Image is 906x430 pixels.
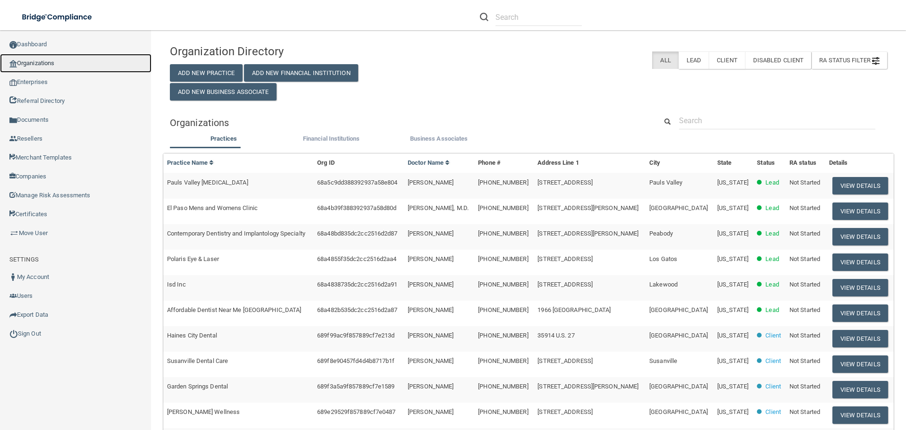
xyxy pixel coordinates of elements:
[789,306,820,313] span: Not Started
[765,304,779,316] p: Lead
[167,383,228,390] span: Garden Springs Dental
[649,179,682,186] span: Pauls Valley
[717,357,748,364] span: [US_STATE]
[717,281,748,288] span: [US_STATE]
[408,357,453,364] span: [PERSON_NAME]
[317,230,397,237] span: 68a48bd835dc2cc2516d2d87
[167,332,217,339] span: Haines City Dental
[478,230,528,237] span: [PHONE_NUMBER]
[819,57,880,64] span: RA Status Filter
[646,153,713,173] th: City
[175,133,273,144] label: Practices
[408,255,453,262] span: [PERSON_NAME]
[478,383,528,390] span: [PHONE_NUMBER]
[765,355,781,367] p: Client
[765,228,779,239] p: Lead
[478,306,528,313] span: [PHONE_NUMBER]
[317,357,394,364] span: 689f8e90457fd4d4b8717b1f
[649,383,708,390] span: [GEOGRAPHIC_DATA]
[786,153,825,173] th: RA status
[789,230,820,237] span: Not Started
[649,332,708,339] span: [GEOGRAPHIC_DATA]
[717,408,748,415] span: [US_STATE]
[390,133,488,144] label: Business Associates
[537,204,638,211] span: [STREET_ADDRESS][PERSON_NAME]
[872,57,880,65] img: icon-filter@2x.21656d0b.png
[478,179,528,186] span: [PHONE_NUMBER]
[649,306,708,313] span: [GEOGRAPHIC_DATA]
[789,204,820,211] span: Not Started
[743,363,895,401] iframe: Drift Widget Chat Controller
[478,332,528,339] span: [PHONE_NUMBER]
[317,255,396,262] span: 68a4855f35dc2cc2516d2aa4
[649,255,677,262] span: Los Gatos
[167,281,186,288] span: Isd Inc
[317,332,394,339] span: 689f99ac9f857889cf7e213d
[717,306,748,313] span: [US_STATE]
[765,279,779,290] p: Lead
[679,112,875,129] input: Search
[537,408,593,415] span: [STREET_ADDRESS]
[765,406,781,418] p: Client
[9,254,39,265] label: SETTINGS
[537,306,611,313] span: 1966 [GEOGRAPHIC_DATA]
[832,304,888,322] button: View Details
[765,177,779,188] p: Lead
[317,179,397,186] span: 68a5c9dd388392937a58e804
[789,255,820,262] span: Not Started
[170,45,400,58] h4: Organization Directory
[408,408,453,415] span: [PERSON_NAME]
[170,83,277,101] button: Add New Business Associate
[244,64,358,82] button: Add New Financial Institution
[408,332,453,339] span: [PERSON_NAME]
[478,204,528,211] span: [PHONE_NUMBER]
[717,383,748,390] span: [US_STATE]
[534,153,646,173] th: Address Line 1
[408,306,453,313] span: [PERSON_NAME]
[408,281,453,288] span: [PERSON_NAME]
[679,51,709,69] label: Lead
[167,408,240,415] span: [PERSON_NAME] Wellness
[537,179,593,186] span: [STREET_ADDRESS]
[408,159,450,166] a: Doctor Name
[9,329,18,338] img: ic_power_dark.7ecde6b1.png
[408,383,453,390] span: [PERSON_NAME]
[317,383,394,390] span: 689f3a5a9f857889cf7e1589
[765,253,779,265] p: Lead
[537,332,574,339] span: 35914 U.S. 27
[9,41,17,49] img: ic_dashboard_dark.d01f4a41.png
[14,8,101,27] img: bridge_compliance_login_screen.278c3ca4.svg
[537,281,593,288] span: [STREET_ADDRESS]
[317,306,397,313] span: 68a482b535dc2cc2516d2a87
[478,357,528,364] span: [PHONE_NUMBER]
[789,281,820,288] span: Not Started
[170,133,277,147] li: Practices
[709,51,745,69] label: Client
[789,332,820,339] span: Not Started
[713,153,753,173] th: State
[478,408,528,415] span: [PHONE_NUMBER]
[717,179,748,186] span: [US_STATE]
[495,8,582,26] input: Search
[385,133,493,147] li: Business Associate
[167,357,228,364] span: Susanville Dental Care
[789,357,820,364] span: Not Started
[167,306,301,313] span: Affordable Dentist Near Me [GEOGRAPHIC_DATA]
[9,273,17,281] img: ic_user_dark.df1a06c3.png
[765,330,781,341] p: Client
[717,230,748,237] span: [US_STATE]
[649,281,678,288] span: Lakewood
[832,177,888,194] button: View Details
[9,292,17,300] img: icon-users.e205127d.png
[317,204,396,211] span: 68a4b39f388392937a58d80d
[832,202,888,220] button: View Details
[9,60,17,67] img: organization-icon.f8decf85.png
[317,408,395,415] span: 689e29529f857889cf7e0487
[717,255,748,262] span: [US_STATE]
[832,228,888,245] button: View Details
[649,357,677,364] span: Susanville
[9,117,17,124] img: icon-documents.8dae5593.png
[9,79,17,86] img: enterprise.0d942306.png
[537,357,593,364] span: [STREET_ADDRESS]
[317,281,397,288] span: 68a4838735dc2cc2516d2a91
